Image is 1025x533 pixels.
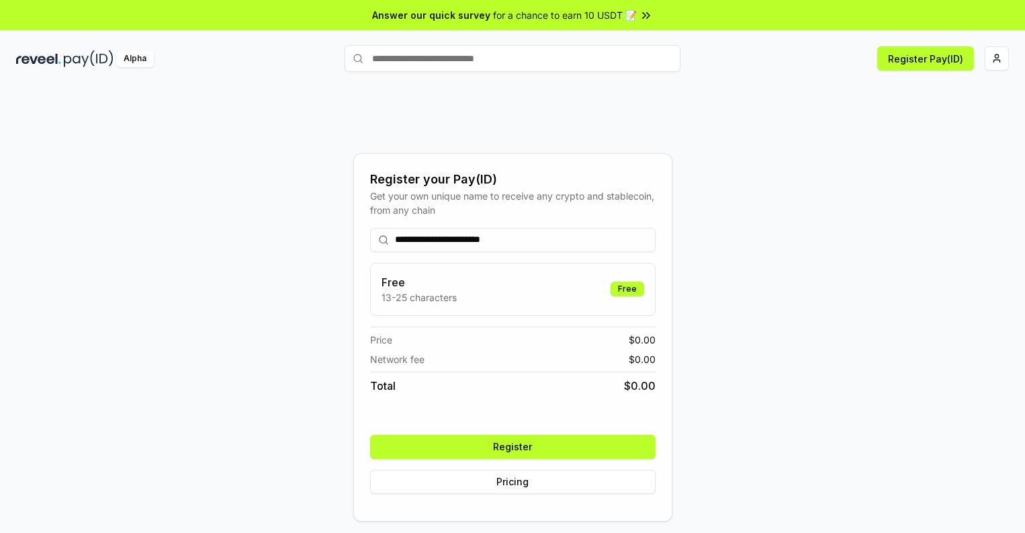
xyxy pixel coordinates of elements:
[382,274,457,290] h3: Free
[370,189,656,217] div: Get your own unique name to receive any crypto and stablecoin, from any chain
[16,50,61,67] img: reveel_dark
[64,50,114,67] img: pay_id
[611,282,644,296] div: Free
[624,378,656,394] span: $ 0.00
[382,290,457,304] p: 13-25 characters
[116,50,154,67] div: Alpha
[370,470,656,494] button: Pricing
[629,333,656,347] span: $ 0.00
[493,8,637,22] span: for a chance to earn 10 USDT 📝
[372,8,490,22] span: Answer our quick survey
[370,170,656,189] div: Register your Pay(ID)
[370,435,656,459] button: Register
[370,378,396,394] span: Total
[370,333,392,347] span: Price
[629,352,656,366] span: $ 0.00
[877,46,974,71] button: Register Pay(ID)
[370,352,425,366] span: Network fee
